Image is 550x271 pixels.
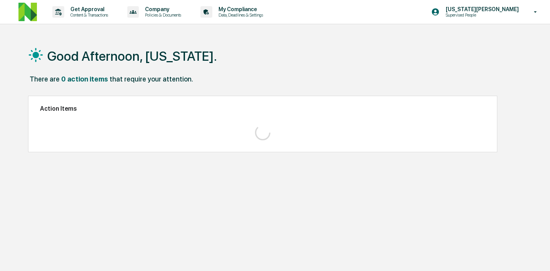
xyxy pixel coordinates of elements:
h1: Good Afternoon, [US_STATE]. [47,48,217,64]
p: Get Approval [64,6,112,12]
div: that require your attention. [110,75,193,83]
h2: Action Items [40,105,485,112]
p: Policies & Documents [139,12,185,18]
div: 0 action items [61,75,108,83]
p: Supervised People [440,12,515,18]
div: There are [30,75,60,83]
img: logo [18,3,37,21]
p: [US_STATE][PERSON_NAME] [440,6,523,12]
p: My Compliance [212,6,267,12]
p: Company [139,6,185,12]
p: Data, Deadlines & Settings [212,12,267,18]
p: Content & Transactions [64,12,112,18]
